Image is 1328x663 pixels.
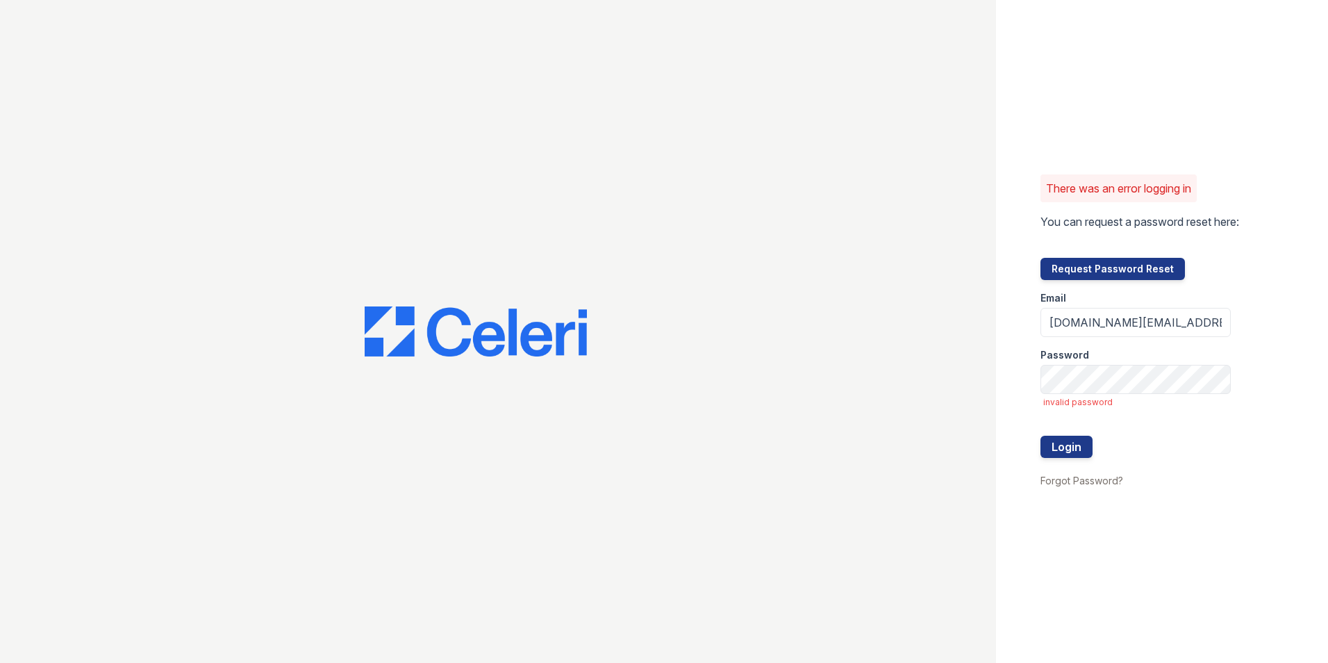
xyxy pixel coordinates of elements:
[1040,348,1089,362] label: Password
[365,306,587,357] img: CE_Logo_Blue-a8612792a0a2168367f1c8372b55b34899dd931a85d93a1a3d3e32e68fde9ad4.png
[1040,436,1093,458] button: Login
[1043,397,1231,408] span: invalid password
[1040,475,1123,486] a: Forgot Password?
[1040,291,1066,305] label: Email
[1040,258,1185,280] button: Request Password Reset
[1040,213,1239,230] p: You can request a password reset here:
[1046,180,1191,197] p: There was an error logging in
